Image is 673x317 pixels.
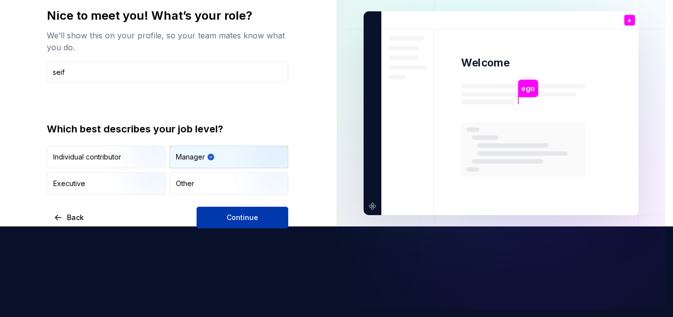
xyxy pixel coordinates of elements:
[47,30,288,53] div: We’ll show this on your profile, so your team mates know what you do.
[53,179,85,189] div: Executive
[47,207,92,228] button: Back
[197,207,288,228] button: Continue
[47,61,288,83] input: Job title
[176,179,194,189] div: Other
[227,213,258,222] span: Continue
[47,122,288,136] div: Which best describes your job level?
[521,83,535,94] p: ego
[461,56,509,70] p: Welcome
[67,213,84,222] span: Back
[628,18,631,23] p: e
[176,152,205,162] div: Manager
[53,152,121,162] div: Individual contributor
[47,8,288,24] div: Nice to meet you! What’s your role?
